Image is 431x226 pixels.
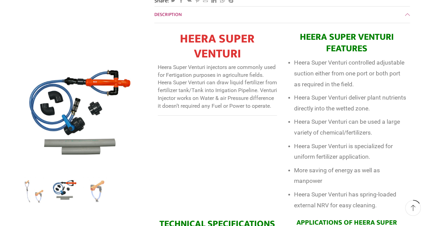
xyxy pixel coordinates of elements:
[158,64,277,110] p: Heera Super Venturi injectors are commonly used for Fertigation purposes in agriculture fields. H...
[21,51,144,173] div: 2 / 3
[51,176,79,204] a: all
[20,177,48,204] li: 1 / 3
[294,94,406,112] span: Heera Super Venturi deliver plant nutrients directly into the wetted zone.
[294,59,404,87] span: Heera Super Venturi controlled adjustable suction either from one port or both port as required i...
[300,29,394,56] span: HEERA SUPER VENTURI FEATURES
[83,177,111,205] a: 3
[294,118,400,136] span: Heera Super Venturi can be used a large variety of chemical/fertilizers.
[294,167,380,185] span: More saving of energy as well as manpower
[294,191,396,209] span: Heera Super Venturi has spring-loaded external NRV for easy cleaning.
[154,6,410,23] a: Description
[83,177,111,204] li: 3 / 3
[154,11,182,18] span: Description
[294,143,393,160] span: Heera Super Venturi is specialized for uniform fertilizer application.
[51,177,79,204] li: 2 / 3
[20,177,48,205] img: Heera Super Venturi
[180,29,255,64] strong: HEERA SUPER VENTURI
